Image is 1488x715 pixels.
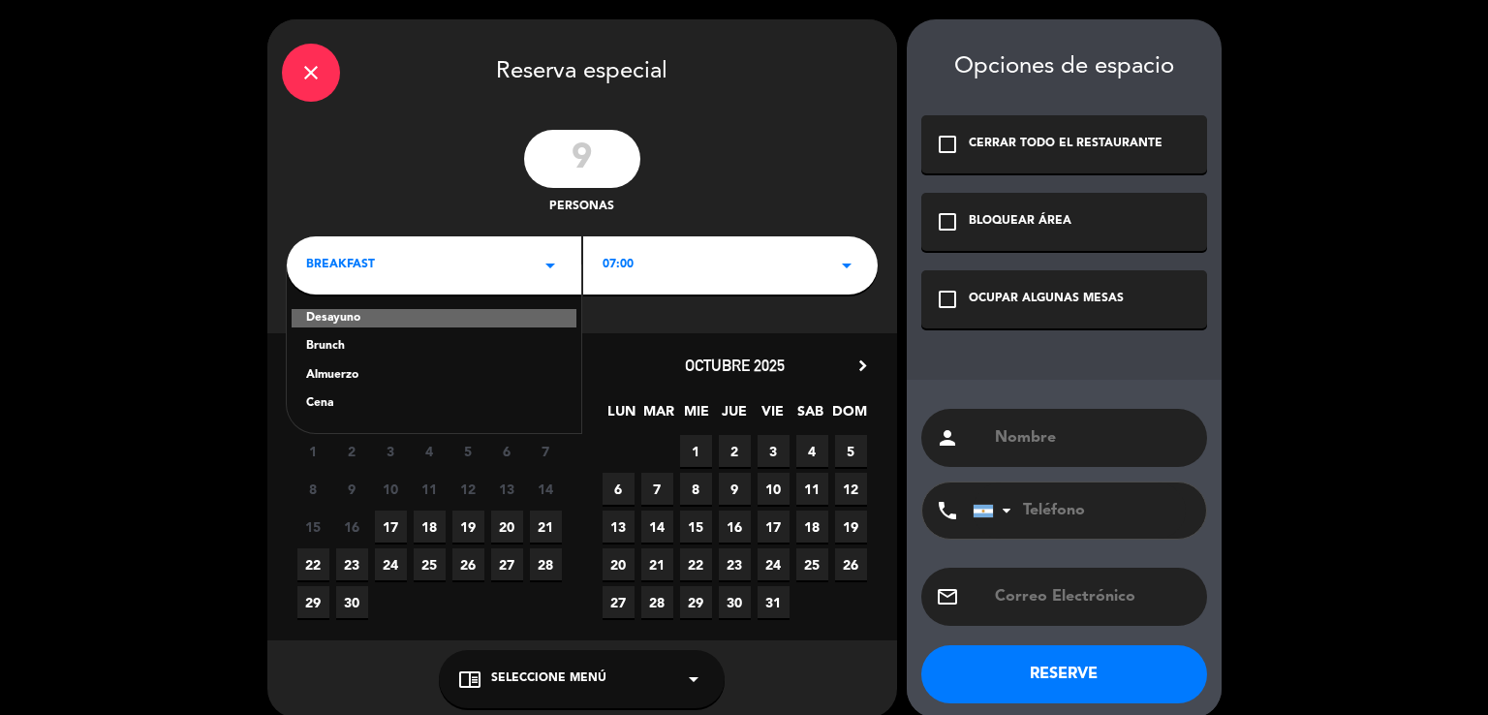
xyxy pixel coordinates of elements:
span: 2 [336,435,368,467]
span: 26 [452,548,484,580]
span: 15 [680,511,712,543]
span: Seleccione Menú [491,669,606,689]
div: Cena [306,394,562,414]
span: 9 [336,473,368,505]
div: BLOQUEAR ÁREA [969,212,1071,232]
span: 5 [835,435,867,467]
div: Reserva especial [267,19,897,120]
span: SAB [794,400,826,432]
span: 20 [603,548,635,580]
span: 19 [452,511,484,543]
input: Teléfono [973,482,1186,539]
span: 25 [414,548,446,580]
div: Brunch [306,337,562,357]
span: 13 [491,473,523,505]
span: 6 [491,435,523,467]
span: 07:00 [603,256,634,275]
span: 17 [375,511,407,543]
span: LUN [605,400,637,432]
div: Almuerzo [306,366,562,386]
span: MIE [681,400,713,432]
div: OCUPAR ALGUNAS MESAS [969,290,1124,309]
span: 11 [796,473,828,505]
span: 1 [297,435,329,467]
input: Correo Electrónico [993,583,1193,610]
span: 10 [758,473,790,505]
span: 18 [414,511,446,543]
span: 25 [796,548,828,580]
span: 11 [414,473,446,505]
span: 19 [835,511,867,543]
span: 10 [375,473,407,505]
span: 30 [336,586,368,618]
i: check_box_outline_blank [936,210,959,233]
span: 23 [336,548,368,580]
span: 1 [680,435,712,467]
span: 27 [491,548,523,580]
span: 7 [641,473,673,505]
div: Desayuno [292,309,576,328]
span: 24 [375,548,407,580]
span: 3 [758,435,790,467]
span: 29 [297,586,329,618]
div: CERRAR TODO EL RESTAURANTE [969,135,1162,154]
input: 0 [524,130,640,188]
span: 31 [758,586,790,618]
span: 21 [530,511,562,543]
span: 28 [641,586,673,618]
i: email [936,585,959,608]
span: 24 [758,548,790,580]
span: 2 [719,435,751,467]
span: MAR [643,400,675,432]
span: 4 [414,435,446,467]
span: 28 [530,548,562,580]
span: 7 [530,435,562,467]
span: 27 [603,586,635,618]
span: 14 [641,511,673,543]
span: octubre 2025 [685,356,785,375]
span: 23 [719,548,751,580]
span: 12 [835,473,867,505]
div: Opciones de espacio [921,53,1207,81]
span: 30 [719,586,751,618]
span: 17 [758,511,790,543]
span: 13 [603,511,635,543]
input: Nombre [993,424,1193,451]
span: 8 [680,473,712,505]
span: 16 [719,511,751,543]
span: VIE [757,400,789,432]
span: 8 [297,473,329,505]
span: 16 [336,511,368,543]
span: 20 [491,511,523,543]
span: 3 [375,435,407,467]
i: arrow_drop_down [682,668,705,691]
span: DOM [832,400,864,432]
span: 29 [680,586,712,618]
span: 12 [452,473,484,505]
span: 9 [719,473,751,505]
span: 21 [641,548,673,580]
span: 22 [297,548,329,580]
span: 14 [530,473,562,505]
i: chrome_reader_mode [458,668,481,691]
span: 22 [680,548,712,580]
span: JUE [719,400,751,432]
div: Argentina: +54 [974,483,1018,538]
i: close [299,61,323,84]
i: check_box_outline_blank [936,133,959,156]
span: BREAKFAST [306,256,375,275]
i: chevron_right [852,356,873,376]
span: 5 [452,435,484,467]
i: person [936,426,959,450]
span: personas [549,198,614,217]
i: arrow_drop_down [539,254,562,277]
i: check_box_outline_blank [936,288,959,311]
span: 18 [796,511,828,543]
span: 4 [796,435,828,467]
button: RESERVE [921,645,1207,703]
span: 26 [835,548,867,580]
i: arrow_drop_down [835,254,858,277]
i: phone [936,499,959,522]
span: 15 [297,511,329,543]
span: 6 [603,473,635,505]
